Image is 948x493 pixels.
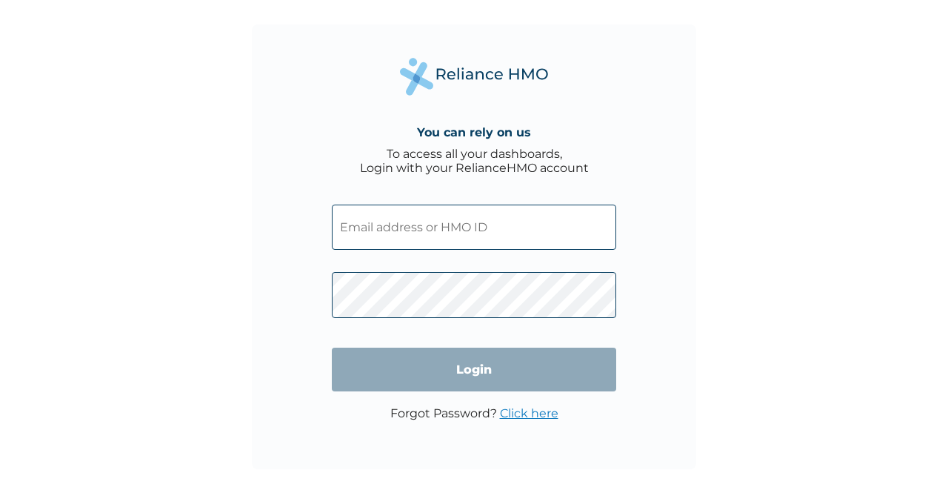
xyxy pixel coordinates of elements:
[500,406,558,420] a: Click here
[360,147,589,175] div: To access all your dashboards, Login with your RelianceHMO account
[332,205,616,250] input: Email address or HMO ID
[400,58,548,96] img: Reliance Health's Logo
[417,125,531,139] h4: You can rely on us
[390,406,558,420] p: Forgot Password?
[332,348,616,391] input: Login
